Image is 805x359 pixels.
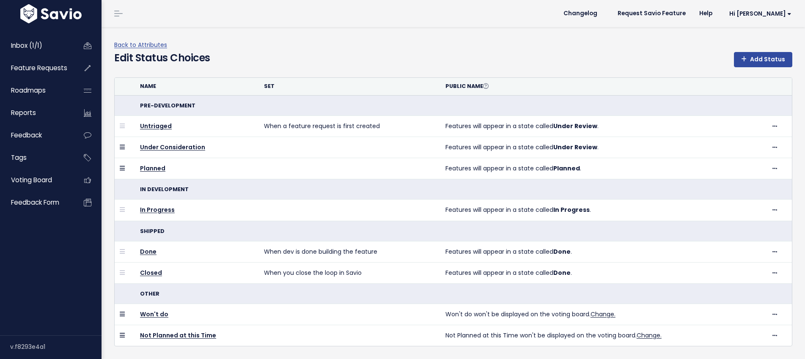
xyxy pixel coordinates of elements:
th: Shipped [135,221,792,241]
span: Changelog [563,11,597,16]
td: When you close the loop in Savio [259,262,440,283]
a: Change. [591,310,615,318]
th: Pre-development [135,95,792,115]
td: Features will appear in a state called . [440,158,766,179]
span: Feedback [11,131,42,140]
a: Not Planned at this Time [140,331,216,340]
a: Untriaged [140,122,172,130]
span: Feedback form [11,198,59,207]
a: Feedback form [2,193,70,212]
img: logo-white.9d6f32f41409.svg [18,4,84,23]
a: Reports [2,103,70,123]
a: Help [692,7,719,20]
span: Tags [11,153,27,162]
td: Features will appear in a state called . [440,241,766,262]
td: Won't do won't be displayed on the voting board. [440,304,766,325]
span: Roadmaps [11,86,46,95]
th: Other [135,284,792,304]
a: Feature Requests [2,58,70,78]
strong: In Progress [553,206,590,214]
td: When a feature request is first created [259,115,440,137]
th: Public Name [440,78,766,95]
h4: Edit Status Choices [114,50,210,74]
a: Request Savio Feature [611,7,692,20]
a: Closed [140,269,162,277]
td: Features will appear in a state called . [440,262,766,283]
th: Set [259,78,440,95]
span: Voting Board [11,175,52,184]
strong: Under Review [553,143,597,151]
td: Features will appear in a state called . [440,200,766,221]
td: Not Planned at this Time won't be displayed on the voting board. [440,325,766,346]
a: Voting Board [2,170,70,190]
a: Hi [PERSON_NAME] [719,7,798,20]
a: In Progress [140,206,175,214]
a: Back to Attributes [114,41,167,49]
a: Under Consideration [140,143,205,151]
a: Change. [637,331,662,340]
a: Tags [2,148,70,167]
a: Planned [140,164,165,173]
td: Features will appear in a state called . [440,115,766,137]
strong: Under Review [553,122,597,130]
strong: Planned [553,164,580,173]
span: Inbox (1/1) [11,41,42,50]
th: In development [135,179,792,200]
strong: Done [553,269,571,277]
a: Done [140,247,157,256]
th: Name [135,78,259,95]
a: Won't do [140,310,168,318]
span: Feature Requests [11,63,67,72]
span: Hi [PERSON_NAME] [729,11,791,17]
a: Feedback [2,126,70,145]
a: Inbox (1/1) [2,36,70,55]
strong: Done [553,247,571,256]
td: Features will appear in a state called . [440,137,766,158]
td: When dev is done building the feature [259,241,440,262]
span: Reports [11,108,36,117]
a: Roadmaps [2,81,70,100]
a: Add Status [734,52,792,67]
div: v.f8293e4a1 [10,336,102,358]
